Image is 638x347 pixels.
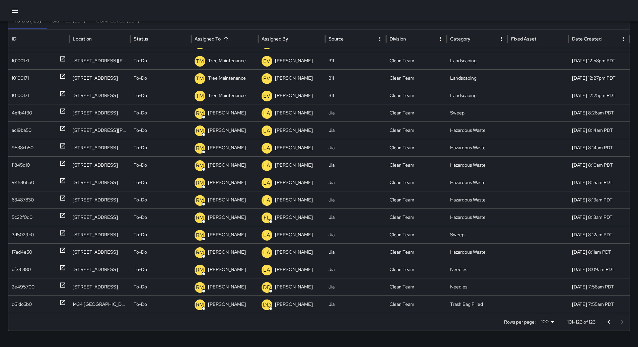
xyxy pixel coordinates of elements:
p: [PERSON_NAME] [275,244,313,261]
div: 69 Polk Street [69,156,130,174]
div: Clean Team [386,52,447,69]
p: LA [263,127,270,135]
div: Division [389,36,406,42]
div: Hazardous Waste [447,121,508,139]
p: [PERSON_NAME] [275,70,313,87]
div: Sweep [447,226,508,243]
div: Hazardous Waste [447,191,508,208]
div: 1586 Market Street [69,243,130,261]
div: 10/15/2025, 8:10am PDT [569,156,630,174]
div: Jia [325,243,386,261]
p: LA [263,249,270,257]
p: To-Do [134,122,147,139]
div: 100 Van Ness Avenue [69,121,130,139]
div: Sweep [447,104,508,121]
div: Category [450,36,470,42]
button: Go to previous page [602,315,616,329]
p: RM [196,127,204,135]
p: Tree Maintenance [208,70,246,87]
div: 1434 Market Street [69,295,130,313]
div: 1633 Market Street [69,208,130,226]
div: 1540 Market Street [69,104,130,121]
div: Landscaping [447,69,508,87]
div: 10/15/2025, 8:26am PDT [569,104,630,121]
p: [PERSON_NAME] [208,261,246,278]
div: d61dc6b0 [12,296,32,313]
div: 10100171 [12,70,29,87]
p: DD [263,283,271,291]
div: Clean Team [386,156,447,174]
p: [PERSON_NAME] [275,296,313,313]
div: 4/4/2025, 12:58pm PDT [569,52,630,69]
p: RM [196,214,204,222]
div: Clean Team [386,139,447,156]
div: Jia [325,295,386,313]
div: Fixed Asset [511,36,537,42]
div: 1450 Market Street [69,69,130,87]
p: Tree Maintenance [208,52,246,69]
div: Jia [325,139,386,156]
div: 17ad4e50 [12,244,32,261]
p: LA [263,196,270,204]
p: LA [263,266,270,274]
p: [PERSON_NAME] [275,52,313,69]
div: Jia [325,156,386,174]
div: Clean Team [386,295,447,313]
p: RM [196,283,204,291]
div: 4/4/2025, 12:27pm PDT [569,69,630,87]
p: To-Do [134,70,147,87]
div: Jia [325,208,386,226]
div: 10/14/2025, 7:55am PDT [569,295,630,313]
p: [PERSON_NAME] [208,278,246,295]
p: RM [196,144,204,152]
p: [PERSON_NAME] [275,87,313,104]
p: FL [264,214,270,222]
div: Clean Team [386,121,447,139]
p: RM [196,266,204,274]
p: LA [263,231,270,239]
div: 63487830 [12,191,34,208]
p: To-Do [134,52,147,69]
div: Needles [447,278,508,295]
p: [PERSON_NAME] [275,261,313,278]
p: [PERSON_NAME] [208,296,246,313]
div: 3d5029c0 [12,226,34,243]
div: Trash Bag Filled [447,295,508,313]
p: RM [196,231,204,239]
div: 10/14/2025, 7:58am PDT [569,278,630,295]
p: [PERSON_NAME] [208,226,246,243]
p: TM [196,75,204,83]
div: 10/14/2025, 8:13am PDT [569,191,630,208]
p: To-Do [134,157,147,174]
p: [PERSON_NAME] [275,157,313,174]
div: 9538cb50 [12,139,33,156]
p: To-Do [134,174,147,191]
p: To-Do [134,191,147,208]
p: [PERSON_NAME] [208,244,246,261]
div: Jia [325,121,386,139]
p: [PERSON_NAME] [275,209,313,226]
div: Needles [447,261,508,278]
div: Location [73,36,92,42]
p: To-Do [134,87,147,104]
div: Clean Team [386,226,447,243]
div: 10100171 [12,52,29,69]
div: 49 Van Ness Avenue [69,52,130,69]
p: [PERSON_NAME] [208,104,246,121]
p: [PERSON_NAME] [275,139,313,156]
p: RM [196,179,204,187]
div: Assigned By [262,36,288,42]
div: 311 [325,87,386,104]
p: [PERSON_NAME] [275,278,313,295]
p: To-Do [134,261,147,278]
div: Jia [325,226,386,243]
div: Jia [325,174,386,191]
div: Hazardous Waste [447,139,508,156]
div: Clean Team [386,87,447,104]
div: 1600 Market Street [69,191,130,208]
p: RM [196,301,204,309]
p: To-Do [134,244,147,261]
p: EV [263,92,270,100]
div: cf331380 [12,261,31,278]
p: [PERSON_NAME] [208,122,246,139]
